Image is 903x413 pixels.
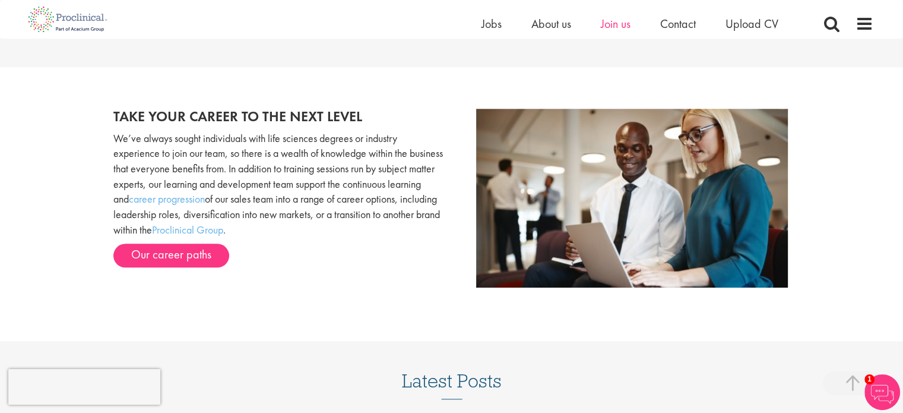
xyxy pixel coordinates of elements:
a: Contact [660,16,696,31]
h3: Latest Posts [402,371,502,399]
a: career progression [129,192,205,206]
a: Proclinical Group [152,223,223,237]
a: About us [531,16,571,31]
h2: Take your career to the next level [113,109,443,124]
a: Join us [601,16,630,31]
span: 1 [864,374,875,384]
a: Our career paths [113,244,229,267]
iframe: reCAPTCHA [8,369,160,405]
p: We’ve always sought individuals with life sciences degrees or industry experience to join our tea... [113,131,443,238]
img: Chatbot [864,374,900,410]
a: Jobs [481,16,502,31]
a: Upload CV [725,16,778,31]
